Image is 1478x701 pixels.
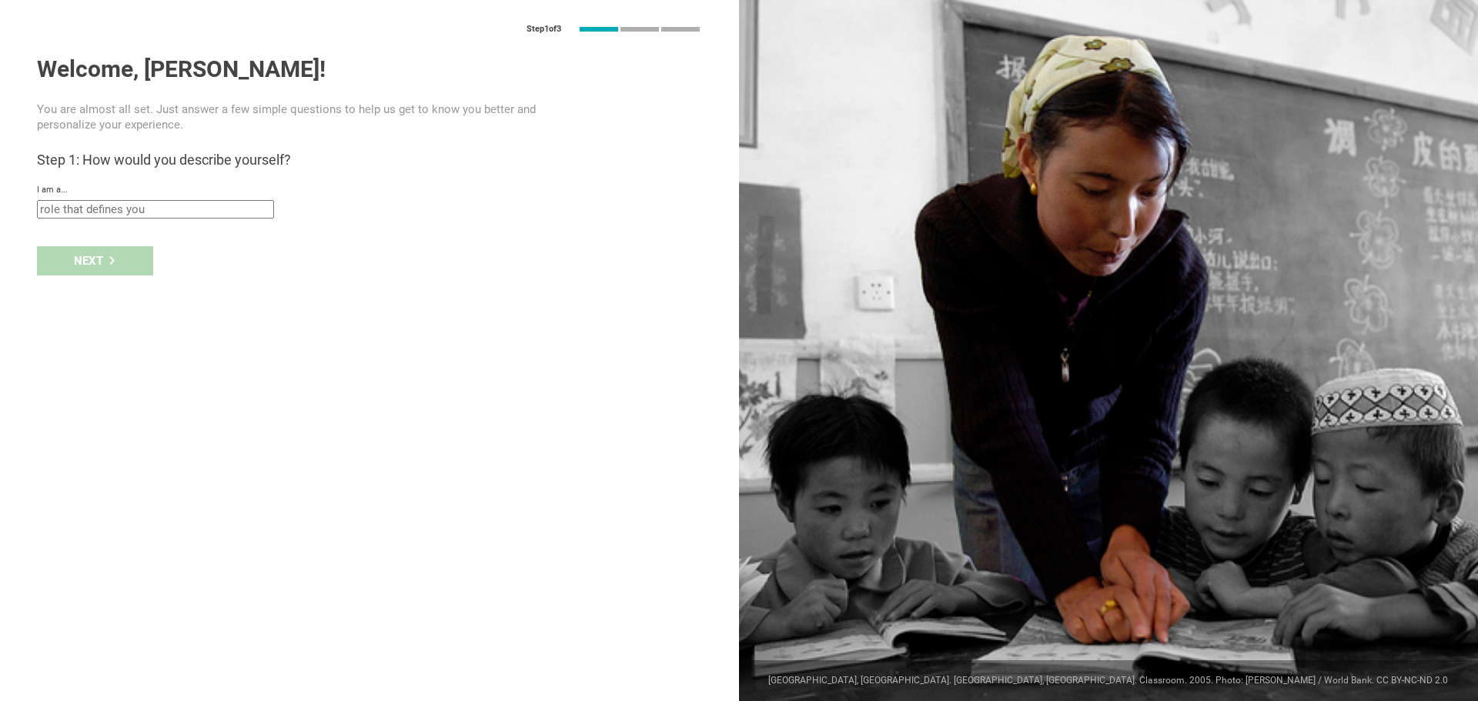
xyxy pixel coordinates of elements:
[37,55,702,83] h1: Welcome, [PERSON_NAME]!
[527,24,561,35] div: Step 1 of 3
[37,200,274,219] input: role that defines you
[37,185,702,195] div: I am a...
[739,660,1478,701] div: [GEOGRAPHIC_DATA], [GEOGRAPHIC_DATA]. [GEOGRAPHIC_DATA], [GEOGRAPHIC_DATA]. Classroom. 2005. Phot...
[37,102,569,132] p: You are almost all set. Just answer a few simple questions to help us get to know you better and ...
[37,151,702,169] h3: Step 1: How would you describe yourself?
